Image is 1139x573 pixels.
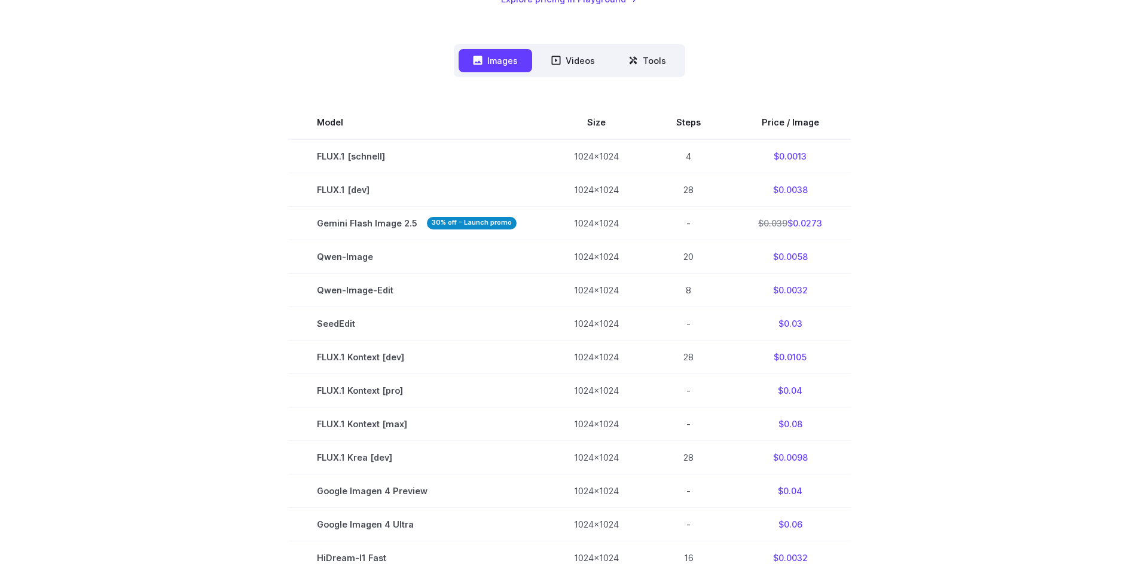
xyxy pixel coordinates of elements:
[545,173,648,206] td: 1024x1024
[545,441,648,474] td: 1024x1024
[459,49,532,72] button: Images
[288,173,545,206] td: FLUX.1 [dev]
[288,341,545,374] td: FLUX.1 Kontext [dev]
[729,173,851,206] td: $0.0038
[545,474,648,508] td: 1024x1024
[288,307,545,341] td: SeedEdit
[648,139,729,173] td: 4
[288,474,545,508] td: Google Imagen 4 Preview
[288,106,545,139] th: Model
[648,441,729,474] td: 28
[729,474,851,508] td: $0.04
[545,374,648,407] td: 1024x1024
[545,307,648,341] td: 1024x1024
[537,49,609,72] button: Videos
[545,341,648,374] td: 1024x1024
[545,240,648,273] td: 1024x1024
[288,374,545,407] td: FLUX.1 Kontext [pro]
[545,206,648,240] td: 1024x1024
[545,273,648,307] td: 1024x1024
[648,407,729,441] td: -
[648,307,729,341] td: -
[648,173,729,206] td: 28
[729,273,851,307] td: $0.0032
[545,508,648,541] td: 1024x1024
[729,240,851,273] td: $0.0058
[288,508,545,541] td: Google Imagen 4 Ultra
[648,206,729,240] td: -
[288,139,545,173] td: FLUX.1 [schnell]
[545,139,648,173] td: 1024x1024
[729,307,851,341] td: $0.03
[648,341,729,374] td: 28
[317,216,517,230] span: Gemini Flash Image 2.5
[729,508,851,541] td: $0.06
[427,217,517,229] strong: 30% off - Launch promo
[729,206,851,240] td: $0.0273
[648,508,729,541] td: -
[648,374,729,407] td: -
[288,273,545,307] td: Qwen-Image-Edit
[729,407,851,441] td: $0.08
[729,106,851,139] th: Price / Image
[729,139,851,173] td: $0.0013
[729,374,851,407] td: $0.04
[648,474,729,508] td: -
[648,106,729,139] th: Steps
[545,106,648,139] th: Size
[758,218,787,228] s: $0.039
[288,441,545,474] td: FLUX.1 Krea [dev]
[729,341,851,374] td: $0.0105
[729,441,851,474] td: $0.0098
[288,240,545,273] td: Qwen-Image
[648,273,729,307] td: 8
[288,407,545,441] td: FLUX.1 Kontext [max]
[614,49,680,72] button: Tools
[648,240,729,273] td: 20
[545,407,648,441] td: 1024x1024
